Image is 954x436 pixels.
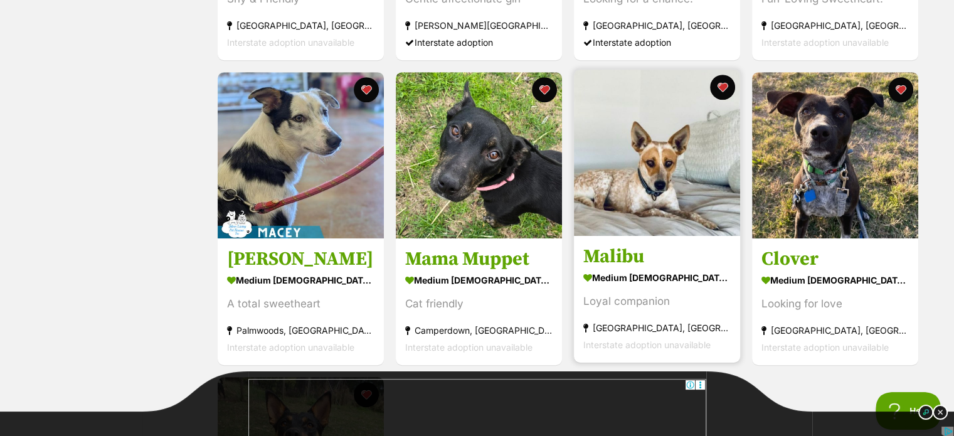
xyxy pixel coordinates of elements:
[405,34,553,51] div: Interstate adoption
[583,17,731,34] div: [GEOGRAPHIC_DATA], [GEOGRAPHIC_DATA]
[532,77,557,102] button: favourite
[933,405,948,420] img: close_dark.svg
[405,247,553,271] h3: Mama Muppet
[761,37,889,48] span: Interstate adoption unavailable
[227,247,374,271] h3: [PERSON_NAME]
[405,17,553,34] div: [PERSON_NAME][GEOGRAPHIC_DATA], [GEOGRAPHIC_DATA]
[583,34,731,51] div: Interstate adoption
[227,342,354,353] span: Interstate adoption unavailable
[227,322,374,339] div: Palmwoods, [GEOGRAPHIC_DATA]
[227,295,374,312] div: A total sweetheart
[227,37,354,48] span: Interstate adoption unavailable
[218,72,384,238] img: Macey
[574,70,740,236] img: Malibu
[583,339,711,350] span: Interstate adoption unavailable
[218,238,384,365] a: [PERSON_NAME] medium [DEMOGRAPHIC_DATA] Dog A total sweetheart Palmwoods, [GEOGRAPHIC_DATA] Inter...
[761,247,909,271] h3: Clover
[583,319,731,336] div: [GEOGRAPHIC_DATA], [GEOGRAPHIC_DATA]
[227,271,374,289] div: medium [DEMOGRAPHIC_DATA] Dog
[574,235,740,363] a: Malibu medium [DEMOGRAPHIC_DATA] Dog Loyal companion [GEOGRAPHIC_DATA], [GEOGRAPHIC_DATA] Interst...
[752,238,918,365] a: Clover medium [DEMOGRAPHIC_DATA] Dog Looking for love [GEOGRAPHIC_DATA], [GEOGRAPHIC_DATA] Inters...
[761,295,909,312] div: Looking for love
[583,293,731,310] div: Loyal companion
[761,342,889,353] span: Interstate adoption unavailable
[710,75,735,100] button: favourite
[405,342,533,353] span: Interstate adoption unavailable
[354,77,379,102] button: favourite
[396,72,562,238] img: Mama Muppet
[583,269,731,287] div: medium [DEMOGRAPHIC_DATA] Dog
[405,271,553,289] div: medium [DEMOGRAPHIC_DATA] Dog
[761,271,909,289] div: medium [DEMOGRAPHIC_DATA] Dog
[405,322,553,339] div: Camperdown, [GEOGRAPHIC_DATA]
[761,322,909,339] div: [GEOGRAPHIC_DATA], [GEOGRAPHIC_DATA]
[405,295,553,312] div: Cat friendly
[227,17,374,34] div: [GEOGRAPHIC_DATA], [GEOGRAPHIC_DATA]
[761,17,909,34] div: [GEOGRAPHIC_DATA], [GEOGRAPHIC_DATA]
[752,72,918,238] img: Clover
[396,238,562,365] a: Mama Muppet medium [DEMOGRAPHIC_DATA] Dog Cat friendly Camperdown, [GEOGRAPHIC_DATA] Interstate a...
[918,405,933,420] img: info_dark.svg
[888,77,913,102] button: favourite
[583,245,731,269] h3: Malibu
